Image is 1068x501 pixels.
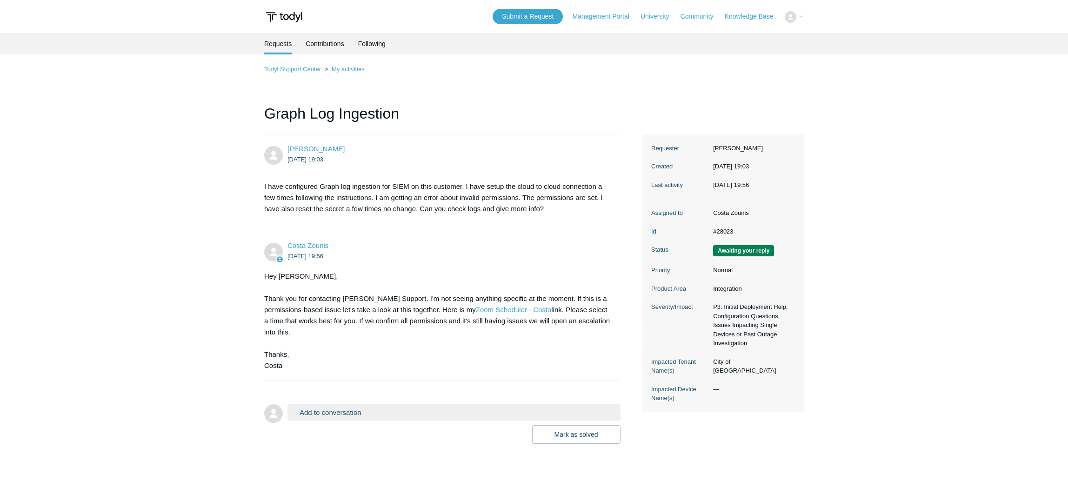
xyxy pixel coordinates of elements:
p: I have configured Graph log ingestion for SIEM on this customer. I have setup the cloud to cloud ... [264,181,611,214]
li: Todyl Support Center [264,66,323,73]
dt: Last activity [651,180,708,190]
time: 2025-09-09T19:03:16+00:00 [713,163,749,170]
a: My activities [332,66,365,73]
button: Add to conversation [287,404,621,421]
span: We are waiting for you to respond [713,245,774,256]
dt: Created [651,162,708,171]
dd: [PERSON_NAME] [708,144,794,153]
dt: Product Area [651,284,708,294]
h1: Graph Log Ingestion [264,102,621,134]
a: Knowledge Base [725,12,783,21]
button: Mark as solved [532,425,621,444]
time: 2025-09-09T19:03:16Z [287,156,323,163]
div: Hey [PERSON_NAME], Thank you for contacting [PERSON_NAME] Support. I'm not seeing anything specif... [264,271,611,371]
li: Requests [264,33,292,54]
dd: — [708,385,794,394]
dd: Integration [708,284,794,294]
dd: City of [GEOGRAPHIC_DATA] [708,357,794,375]
a: Zoom Scheduler - Costa [476,306,552,314]
dd: P3: Initial Deployment Help, Configuration Questions, Issues Impacting Single Devices or Past Out... [708,302,794,348]
dt: Id [651,227,708,236]
dt: Priority [651,266,708,275]
dd: Normal [708,266,794,275]
a: University [641,12,678,21]
time: 2025-09-09T19:56:05Z [287,253,323,260]
li: My activities [323,66,365,73]
img: Todyl Support Center Help Center home page [264,8,304,26]
dt: Impacted Device Name(s) [651,385,708,403]
dd: #28023 [708,227,794,236]
a: Todyl Support Center [264,66,321,73]
dt: Severity/Impact [651,302,708,312]
a: Management Portal [573,12,639,21]
dd: Costa Zounis [708,208,794,218]
dt: Impacted Tenant Name(s) [651,357,708,375]
a: Community [681,12,723,21]
span: Tim Dalton [287,145,345,153]
a: Submit a Request [493,9,563,24]
dt: Assigned to [651,208,708,218]
a: Contributions [306,33,344,54]
dt: Status [651,245,708,254]
a: Following [358,33,386,54]
dt: Requester [651,144,708,153]
a: [PERSON_NAME] [287,145,345,153]
a: Costa Zounis [287,241,328,249]
time: 2025-09-09T19:56:06+00:00 [713,181,749,188]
